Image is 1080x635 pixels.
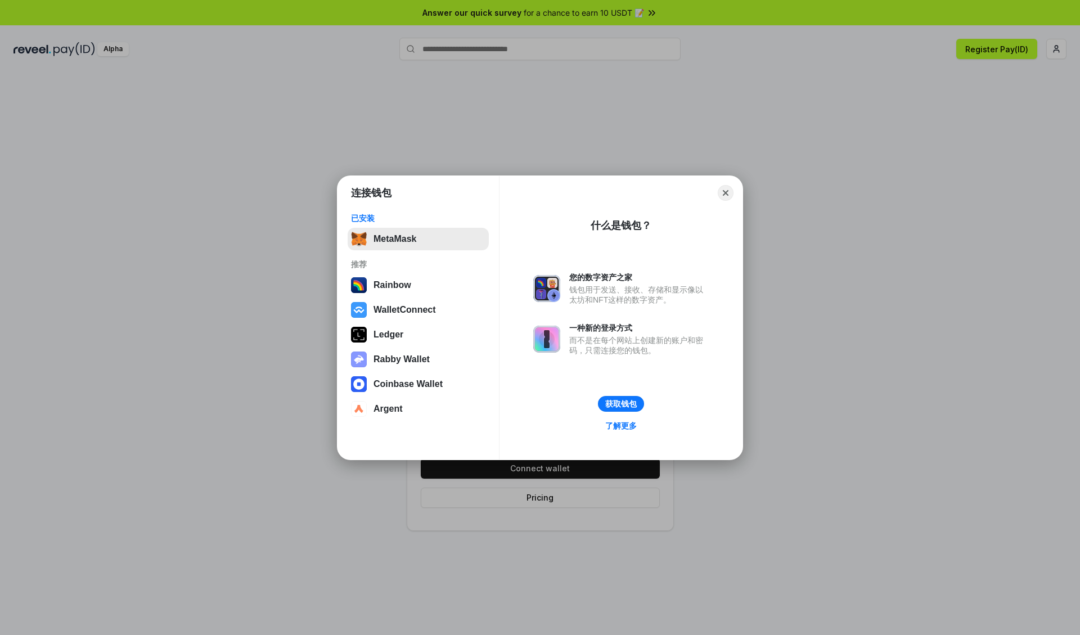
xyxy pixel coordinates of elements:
[351,277,367,293] img: svg+xml,%3Csvg%20width%3D%22120%22%20height%3D%22120%22%20viewBox%3D%220%200%20120%20120%22%20fil...
[373,234,416,244] div: MetaMask
[351,231,367,247] img: svg+xml,%3Csvg%20fill%3D%22none%22%20height%3D%2233%22%20viewBox%3D%220%200%2035%2033%22%20width%...
[598,396,644,412] button: 获取钱包
[373,305,436,315] div: WalletConnect
[348,299,489,321] button: WalletConnect
[373,404,403,414] div: Argent
[351,186,391,200] h1: 连接钱包
[351,401,367,417] img: svg+xml,%3Csvg%20width%3D%2228%22%20height%3D%2228%22%20viewBox%3D%220%200%2028%2028%22%20fill%3D...
[373,379,443,389] div: Coinbase Wallet
[533,326,560,353] img: svg+xml,%3Csvg%20xmlns%3D%22http%3A%2F%2Fwww.w3.org%2F2000%2Fsvg%22%20fill%3D%22none%22%20viewBox...
[348,373,489,395] button: Coinbase Wallet
[569,285,709,305] div: 钱包用于发送、接收、存储和显示像以太坊和NFT这样的数字资产。
[348,274,489,296] button: Rainbow
[351,213,485,223] div: 已安装
[591,219,651,232] div: 什么是钱包？
[348,348,489,371] button: Rabby Wallet
[533,275,560,302] img: svg+xml,%3Csvg%20xmlns%3D%22http%3A%2F%2Fwww.w3.org%2F2000%2Fsvg%22%20fill%3D%22none%22%20viewBox...
[373,280,411,290] div: Rainbow
[351,302,367,318] img: svg+xml,%3Csvg%20width%3D%2228%22%20height%3D%2228%22%20viewBox%3D%220%200%2028%2028%22%20fill%3D...
[348,398,489,420] button: Argent
[569,323,709,333] div: 一种新的登录方式
[351,327,367,343] img: svg+xml,%3Csvg%20xmlns%3D%22http%3A%2F%2Fwww.w3.org%2F2000%2Fsvg%22%20width%3D%2228%22%20height%3...
[351,352,367,367] img: svg+xml,%3Csvg%20xmlns%3D%22http%3A%2F%2Fwww.w3.org%2F2000%2Fsvg%22%20fill%3D%22none%22%20viewBox...
[569,272,709,282] div: 您的数字资产之家
[569,335,709,355] div: 而不是在每个网站上创建新的账户和密码，只需连接您的钱包。
[348,323,489,346] button: Ledger
[373,354,430,364] div: Rabby Wallet
[351,376,367,392] img: svg+xml,%3Csvg%20width%3D%2228%22%20height%3D%2228%22%20viewBox%3D%220%200%2028%2028%22%20fill%3D...
[718,185,733,201] button: Close
[598,418,643,433] a: 了解更多
[373,330,403,340] div: Ledger
[605,399,637,409] div: 获取钱包
[348,228,489,250] button: MetaMask
[351,259,485,269] div: 推荐
[605,421,637,431] div: 了解更多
